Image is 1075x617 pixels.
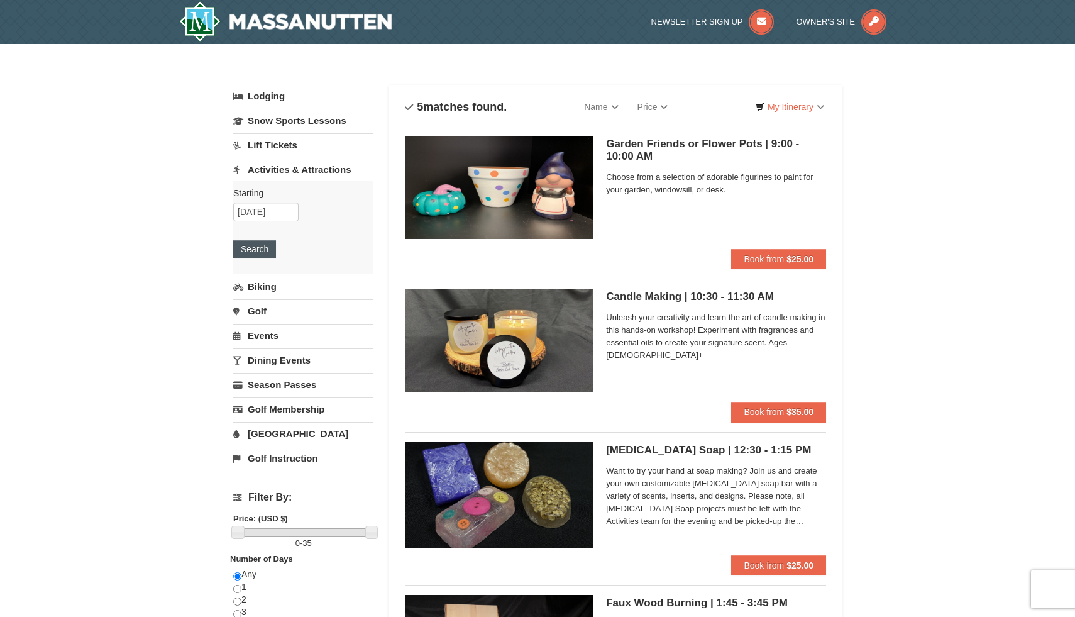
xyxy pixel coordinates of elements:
[405,101,507,113] h4: matches found.
[179,1,392,42] img: Massanutten Resort Logo
[417,101,423,113] span: 5
[233,492,373,503] h4: Filter By:
[405,442,593,548] img: 6619869-1712-8a266ab4.png
[233,109,373,132] a: Snow Sports Lessons
[731,555,826,575] button: Book from $25.00
[233,324,373,347] a: Events
[606,444,826,457] h5: [MEDICAL_DATA] Soap | 12:30 - 1:15 PM
[786,254,813,264] strong: $25.00
[797,17,856,26] span: Owner's Site
[628,94,678,120] a: Price
[744,407,784,417] span: Book from
[233,187,364,199] label: Starting
[233,158,373,181] a: Activities & Attractions
[405,289,593,392] img: 6619869-1669-1b4853a0.jpg
[230,554,293,564] strong: Number of Days
[233,348,373,372] a: Dining Events
[295,538,300,548] span: 0
[233,373,373,396] a: Season Passes
[405,136,593,239] img: 6619869-1483-111bd47b.jpg
[606,171,826,196] span: Choose from a selection of adorable figurines to paint for your garden, windowsill, or desk.
[606,311,826,362] span: Unleash your creativity and learn the art of candle making in this hands-on workshop! Experiment ...
[606,597,826,609] h5: Faux Wood Burning | 1:45 - 3:45 PM
[606,291,826,303] h5: Candle Making | 10:30 - 11:30 AM
[302,538,311,548] span: 35
[233,240,276,258] button: Search
[233,299,373,323] a: Golf
[233,447,373,470] a: Golf Instruction
[179,1,392,42] a: Massanutten Resort
[744,560,784,570] span: Book from
[786,407,813,417] strong: $35.00
[797,17,887,26] a: Owner's Site
[233,537,373,550] label: -
[731,402,826,422] button: Book from $35.00
[575,94,627,120] a: Name
[786,560,813,570] strong: $25.00
[651,17,775,26] a: Newsletter Sign Up
[233,514,288,523] strong: Price: (USD $)
[233,422,373,445] a: [GEOGRAPHIC_DATA]
[233,275,373,298] a: Biking
[731,249,826,269] button: Book from $25.00
[233,85,373,108] a: Lodging
[651,17,743,26] span: Newsletter Sign Up
[233,397,373,421] a: Golf Membership
[606,465,826,528] span: Want to try your hand at soap making? Join us and create your own customizable [MEDICAL_DATA] soa...
[747,97,832,116] a: My Itinerary
[233,133,373,157] a: Lift Tickets
[744,254,784,264] span: Book from
[606,138,826,163] h5: Garden Friends or Flower Pots | 9:00 - 10:00 AM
